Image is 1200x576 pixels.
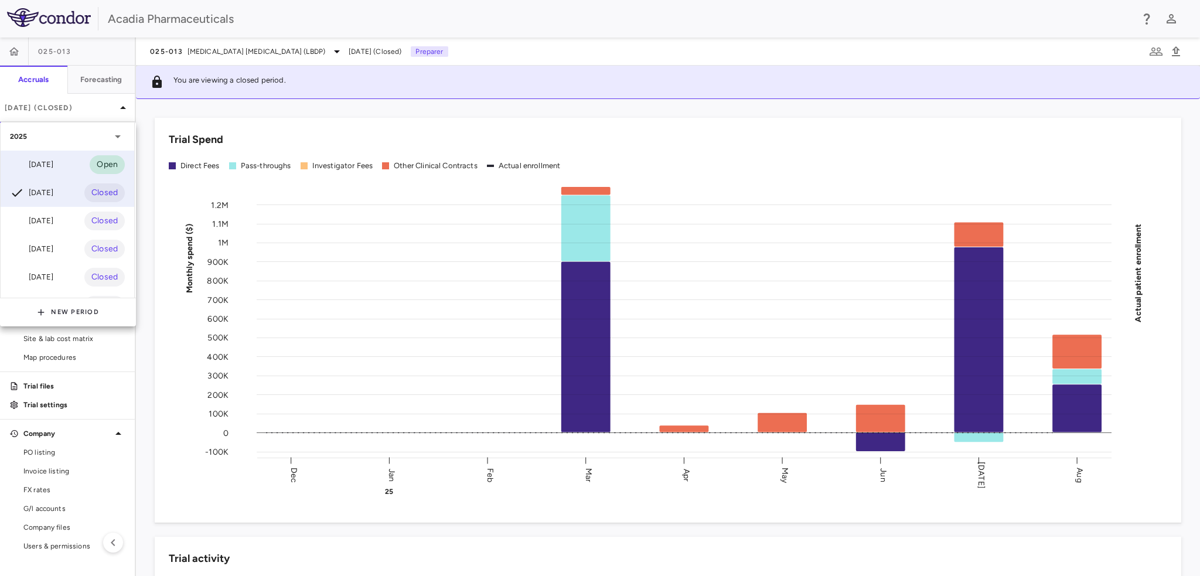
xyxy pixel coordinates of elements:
span: Closed [84,214,125,227]
div: 2025 [1,122,134,151]
div: [DATE] [10,186,53,200]
div: [DATE] [10,270,53,284]
span: Closed [84,243,125,255]
span: Closed [84,271,125,284]
div: [DATE] [10,158,53,172]
div: [DATE] [10,242,53,256]
button: New Period [37,303,99,322]
span: Closed [84,186,125,199]
p: 2025 [10,131,28,142]
div: [DATE] [10,214,53,228]
span: Open [90,158,125,171]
